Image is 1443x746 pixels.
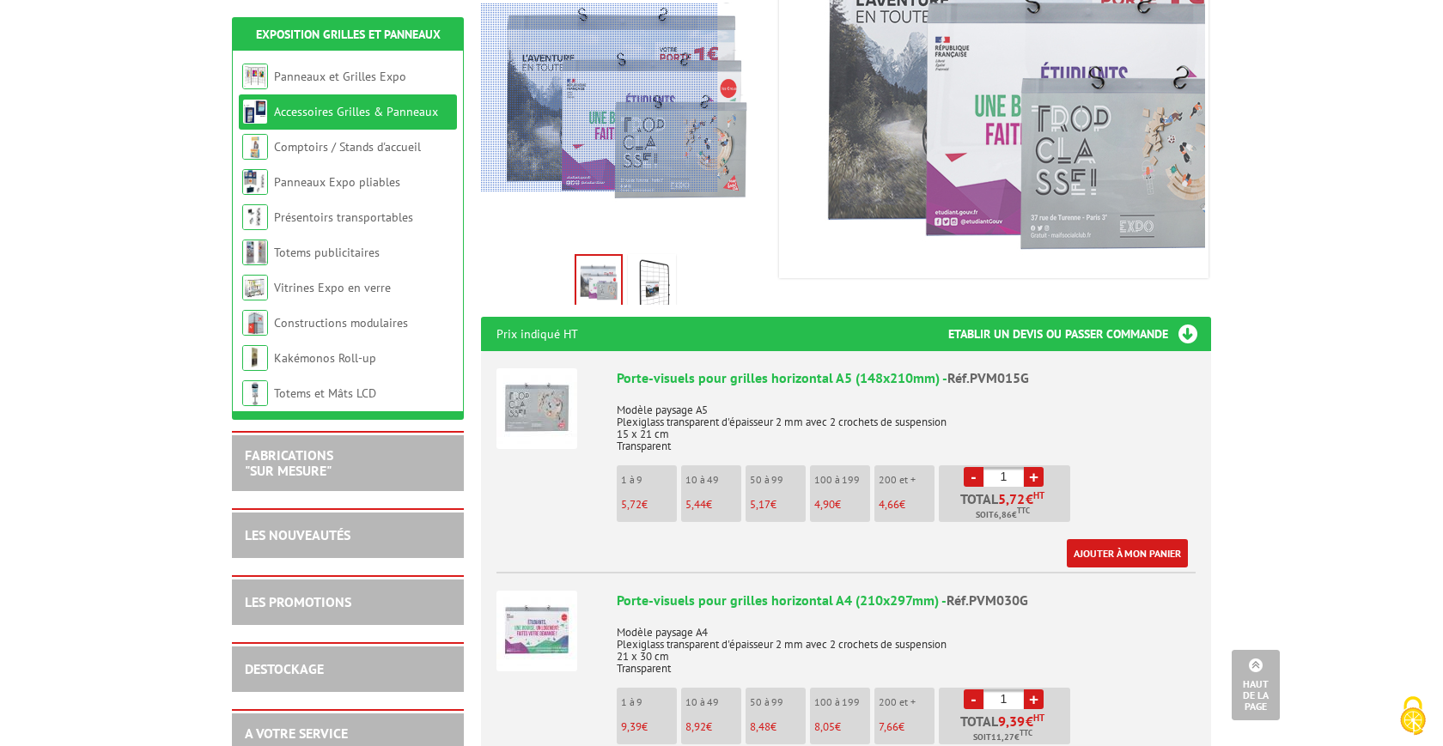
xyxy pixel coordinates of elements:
[617,591,1196,610] div: Porte-visuels pour grilles horizontal A4 (210x297mm) -
[274,245,380,260] a: Totems publicitaires
[685,721,741,733] p: €
[750,497,770,512] span: 5,17
[750,721,806,733] p: €
[621,497,642,512] span: 5,72
[1383,688,1443,746] button: Cookies (fenêtre modale)
[976,508,1030,522] span: Soit €
[685,497,706,512] span: 5,44
[1232,650,1280,720] a: Haut de la page
[245,593,351,610] a: LES PROMOTIONS
[621,499,677,511] p: €
[496,591,577,671] img: Porte-visuels pour grilles horizontal A4 (210x297mm)
[879,474,935,486] p: 200 et +
[814,696,870,708] p: 100 à 199
[1067,539,1188,567] a: Ajouter à mon panier
[947,369,1029,386] span: Réf.PVM015G
[245,446,333,479] a: FABRICATIONS"Sur Mesure"
[274,69,406,84] a: Panneaux et Grilles Expo
[879,719,898,734] span: 7,66
[814,721,870,733] p: €
[1024,467,1044,487] a: +
[274,385,376,401] a: Totems et Mâts LCD
[274,174,400,190] a: Panneaux Expo pliables
[274,139,421,155] a: Comptoirs / Stands d'accueil
[274,315,408,331] a: Constructions modulaires
[750,474,806,486] p: 50 à 99
[1026,714,1033,728] span: €
[242,99,268,124] img: Accessoires Grilles & Panneaux
[814,719,835,734] span: 8,05
[631,258,673,311] img: pvm015g_pvm030g_pvm050g_porte_visuels_paysage_sur_grille.jpg
[242,310,268,336] img: Constructions modulaires
[948,317,1211,351] h3: Etablir un devis ou passer commande
[274,280,391,295] a: Vitrines Expo en verre
[256,27,441,42] a: Exposition Grilles et Panneaux
[685,499,741,511] p: €
[685,696,741,708] p: 10 à 49
[1026,492,1033,506] span: €
[242,380,268,406] img: Totems et Mâts LCD
[1024,689,1044,709] a: +
[685,474,741,486] p: 10 à 49
[964,689,983,709] a: -
[879,696,935,708] p: 200 et +
[879,499,935,511] p: €
[1033,712,1044,724] sup: HT
[274,104,438,119] a: Accessoires Grilles & Panneaux
[621,721,677,733] p: €
[750,499,806,511] p: €
[1017,506,1030,515] sup: TTC
[274,209,413,225] a: Présentoirs transportables
[1020,728,1032,737] sup: TTC
[245,526,350,543] a: LES NOUVEAUTÉS
[994,508,1012,522] span: 6,86
[242,64,268,89] img: Panneaux et Grilles Expo
[576,256,621,309] img: pvm015g_pvm030g_pvm050g_porte_visuels_paysage.jpg
[814,499,870,511] p: €
[242,275,268,300] img: Vitrines Expo en verre
[274,350,376,366] a: Kakémonos Roll-up
[998,492,1026,506] span: 5,72
[242,169,268,195] img: Panneaux Expo pliables
[943,492,1070,522] p: Total
[879,497,899,512] span: 4,66
[1033,489,1044,501] sup: HT
[496,317,578,351] p: Prix indiqué HT
[991,731,1014,744] span: 11,27
[242,134,268,160] img: Comptoirs / Stands d'accueil
[973,731,1032,744] span: Soit €
[943,714,1070,744] p: Total
[750,696,806,708] p: 50 à 99
[879,721,935,733] p: €
[245,726,451,742] h2: A votre service
[814,497,835,512] span: 4,90
[496,368,577,449] img: Porte-visuels pour grilles horizontal A5 (148x210mm)
[964,467,983,487] a: -
[998,714,1026,728] span: 9,39
[947,591,1028,609] span: Réf.PVM030G
[814,474,870,486] p: 100 à 199
[685,719,706,734] span: 8,92
[621,696,677,708] p: 1 à 9
[750,719,770,734] span: 8,48
[1391,694,1434,737] img: Cookies (fenêtre modale)
[617,615,1196,675] p: Modèle paysage A4 Plexiglass transparent d'épaisseur 2 mm avec 2 crochets de suspension 21 x 30 c...
[242,240,268,265] img: Totems publicitaires
[245,660,324,677] a: DESTOCKAGE
[617,392,1196,452] p: Modèle paysage A5 Plexiglass transparent d'épaisseur 2 mm avec 2 crochets de suspension 15 x 21 c...
[621,719,642,734] span: 9,39
[617,368,1196,388] div: Porte-visuels pour grilles horizontal A5 (148x210mm) -
[242,345,268,371] img: Kakémonos Roll-up
[621,474,677,486] p: 1 à 9
[242,204,268,230] img: Présentoirs transportables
